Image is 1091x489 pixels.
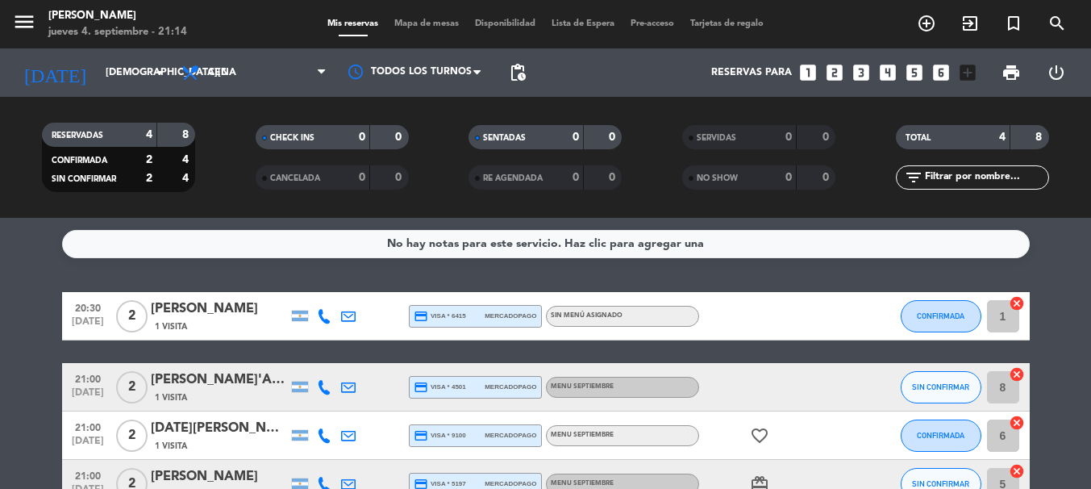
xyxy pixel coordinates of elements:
[551,480,614,487] span: MENU SEPTIEMBRE
[12,10,36,34] i: menu
[414,428,466,443] span: visa * 9100
[822,172,832,183] strong: 0
[52,175,116,183] span: SIN CONFIRMAR
[68,466,108,484] span: 21:00
[485,430,536,441] span: mercadopago
[12,55,98,90] i: [DATE]
[1009,366,1025,382] i: cancel
[906,134,931,142] span: TOTAL
[155,320,187,333] span: 1 Visita
[877,62,898,83] i: looks_4
[551,312,623,319] span: Sin menú asignado
[609,132,618,143] strong: 0
[609,172,618,183] strong: 0
[750,426,769,445] i: favorite_border
[182,129,192,140] strong: 8
[467,19,543,28] span: Disponibilidad
[543,19,623,28] span: Lista de Espera
[414,428,428,443] i: credit_card
[116,371,148,403] span: 2
[68,436,108,454] span: [DATE]
[319,19,386,28] span: Mis reservas
[851,62,872,83] i: looks_3
[116,300,148,332] span: 2
[68,369,108,387] span: 21:00
[116,420,148,452] span: 2
[551,383,614,390] span: MENU SEPTIEMBRE
[508,63,527,82] span: pending_actions
[1001,63,1021,82] span: print
[68,417,108,436] span: 21:00
[359,172,365,183] strong: 0
[957,62,978,83] i: add_box
[414,380,466,395] span: visa * 4501
[573,132,579,143] strong: 0
[386,19,467,28] span: Mapa de mesas
[151,370,288,391] div: [PERSON_NAME]'Aglio
[414,309,466,324] span: visa * 6415
[960,14,980,33] i: exit_to_app
[697,134,736,142] span: SERVIDAS
[912,382,969,391] span: SIN CONFIRMAR
[485,479,536,489] span: mercadopago
[151,418,288,439] div: [DATE][PERSON_NAME]
[151,299,288,320] div: [PERSON_NAME]
[1009,415,1025,431] i: cancel
[999,132,1006,143] strong: 4
[1009,295,1025,311] i: cancel
[395,132,405,143] strong: 0
[917,311,964,320] span: CONFIRMADA
[270,174,320,182] span: CANCELADA
[917,14,936,33] i: add_circle_outline
[146,154,152,165] strong: 2
[931,62,952,83] i: looks_6
[182,173,192,184] strong: 4
[395,172,405,183] strong: 0
[150,63,169,82] i: arrow_drop_down
[12,10,36,40] button: menu
[208,67,236,78] span: Cena
[785,172,792,183] strong: 0
[623,19,682,28] span: Pre-acceso
[697,174,738,182] span: NO SHOW
[359,132,365,143] strong: 0
[52,132,103,140] span: RESERVADAS
[917,431,964,440] span: CONFIRMADA
[483,174,543,182] span: RE AGENDADA
[270,134,314,142] span: CHECK INS
[901,371,981,403] button: SIN CONFIRMAR
[182,154,192,165] strong: 4
[1009,463,1025,479] i: cancel
[1004,14,1023,33] i: turned_in_not
[485,311,536,321] span: mercadopago
[52,157,107,165] span: CONFIRMADA
[48,24,187,40] div: jueves 4. septiembre - 21:14
[822,132,832,143] strong: 0
[824,62,845,83] i: looks_two
[682,19,772,28] span: Tarjetas de regalo
[904,62,925,83] i: looks_5
[68,298,108,316] span: 20:30
[155,391,187,404] span: 1 Visita
[711,67,792,78] span: Reservas para
[1047,14,1067,33] i: search
[387,235,704,253] div: No hay notas para este servicio. Haz clic para agregar una
[912,479,969,488] span: SIN CONFIRMAR
[414,380,428,395] i: credit_card
[483,134,526,142] span: SENTADAS
[68,316,108,335] span: [DATE]
[923,169,1048,186] input: Filtrar por nombre...
[573,172,579,183] strong: 0
[146,173,152,184] strong: 2
[785,132,792,143] strong: 0
[485,382,536,392] span: mercadopago
[1034,48,1079,97] div: LOG OUT
[151,466,288,487] div: [PERSON_NAME]
[901,420,981,452] button: CONFIRMADA
[146,129,152,140] strong: 4
[551,432,614,438] span: MENU SEPTIEMBRE
[155,440,187,453] span: 1 Visita
[901,300,981,332] button: CONFIRMADA
[1035,132,1045,143] strong: 8
[414,309,428,324] i: credit_card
